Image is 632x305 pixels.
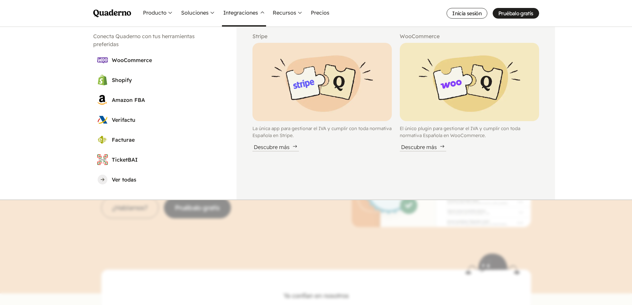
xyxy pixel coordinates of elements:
a: Verifactu [93,111,221,129]
h2: Conecta Quaderno con tus herramientas preferidas [93,32,221,48]
a: Facturae [93,130,221,149]
h3: Facturae [112,136,217,144]
h3: TicketBAI [112,156,217,164]
a: Pieces of a puzzle with Stripe and Quaderno logosLa única app para gestionar el IVA y cumplir con... [252,43,392,151]
h3: Verifactu [112,116,217,124]
h3: Amazon FBA [112,96,217,104]
a: Pieces of a puzzle with WooCommerce and Quaderno logosEl único plugin para gestionar el IVA y cum... [400,43,539,151]
div: Descubre más [252,143,299,151]
a: TicketBAI [93,150,221,169]
a: Pruébalo gratis [493,8,539,19]
a: Amazon FBA [93,91,221,109]
h3: Shopify [112,76,217,84]
p: El único plugin para gestionar el IVA y cumplir con toda normativa Española en WooCommerce. [400,125,539,139]
img: Pieces of a puzzle with WooCommerce and Quaderno logos [400,43,539,121]
h3: WooCommerce [112,56,217,64]
h3: Ver todas [112,176,217,184]
a: WooCommerce [93,51,221,69]
div: Descubre más [400,143,446,151]
h2: WooCommerce [400,32,539,40]
img: Pieces of a puzzle with Stripe and Quaderno logos [252,43,392,121]
a: Ver todas [93,170,221,189]
p: La única app para gestionar el IVA y cumplir con toda normativa Española en Stripe. [252,125,392,139]
a: Inicia sesión [447,8,487,19]
h2: Stripe [252,32,392,40]
a: Shopify [93,71,221,89]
